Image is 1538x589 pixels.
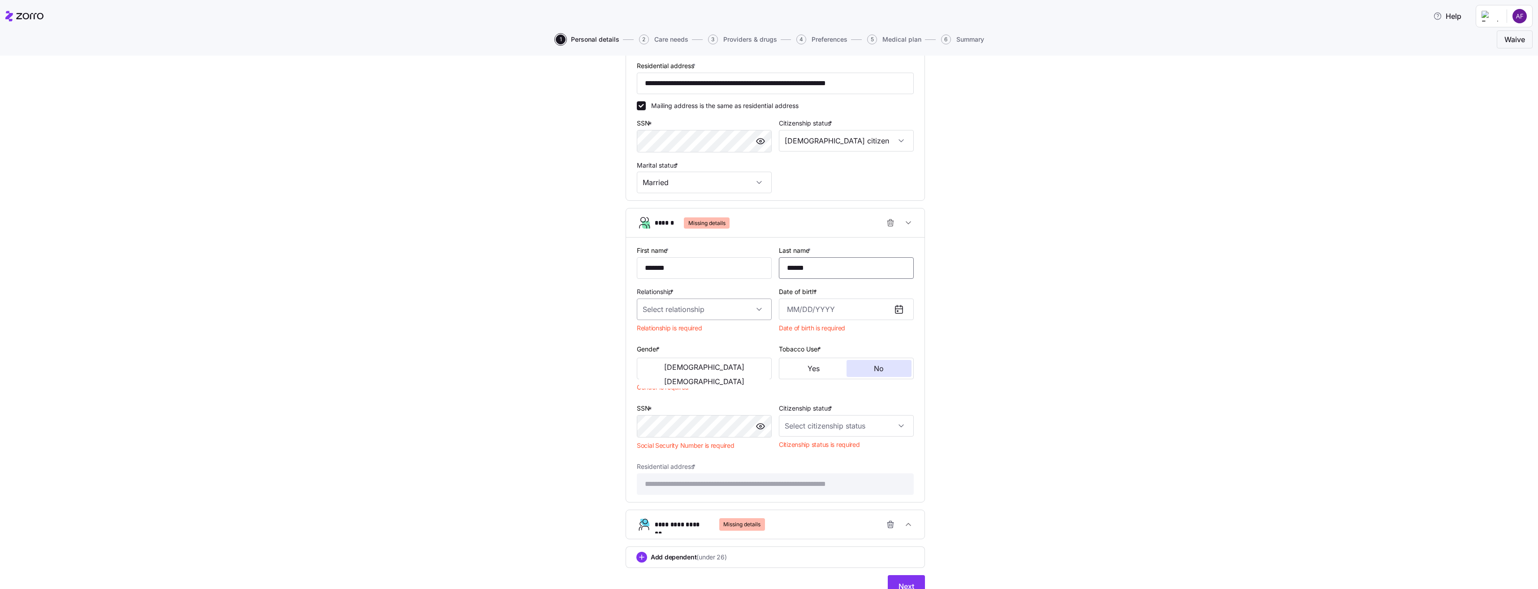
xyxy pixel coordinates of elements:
span: Date of birth is required [779,324,845,333]
svg: add icon [636,552,647,563]
button: 6Summary [941,35,984,44]
span: Preferences [812,36,847,43]
label: Relationship [637,287,675,297]
button: 3Providers & drugs [708,35,777,44]
span: Summary [956,36,984,43]
span: No [874,365,884,372]
span: 3 [708,35,718,44]
span: Relationship is required [637,324,702,333]
label: Mailing address is the same as residential address [646,101,799,110]
label: Citizenship status [779,118,834,128]
input: MM/DD/YYYY [779,299,914,320]
label: Gender [637,344,661,354]
span: 6 [941,35,951,44]
a: 1Personal details [554,35,619,44]
span: Social Security Number is required [637,441,734,450]
span: 5 [867,35,877,44]
span: Yes [808,365,820,372]
input: Select relationship [637,299,772,320]
label: First name [637,246,670,256]
span: Add dependent [651,553,727,562]
img: 4aaff463fd69d21550115be18f7d9c25 [1512,9,1527,23]
button: 2Care needs [639,35,688,44]
span: 1 [556,35,566,44]
span: Missing details [723,518,760,531]
button: Help [1426,7,1469,25]
button: Waive [1497,30,1533,48]
label: Citizenship status [779,403,834,413]
img: Employer logo [1482,11,1499,22]
button: 5Medical plan [867,35,921,44]
span: Missing details [688,217,726,229]
span: Citizenship status is required [779,440,860,449]
span: 2 [639,35,649,44]
span: (under 26) [696,553,726,562]
input: Select citizenship status [779,415,914,437]
span: Gender is required [637,383,689,392]
label: SSN [637,118,654,128]
label: Date of birth [779,287,819,297]
button: 4Preferences [796,35,847,44]
label: Marital status [637,160,680,170]
span: 4 [796,35,806,44]
label: Tobacco User [779,344,823,354]
label: Residential address [637,61,697,71]
button: 1Personal details [556,35,619,44]
label: Residential address [637,462,697,472]
span: [DEMOGRAPHIC_DATA] [664,378,744,385]
span: Medical plan [882,36,921,43]
span: Waive [1504,34,1525,45]
span: [DEMOGRAPHIC_DATA] [664,364,744,371]
span: Personal details [571,36,619,43]
input: Select marital status [637,172,772,193]
label: Last name [779,246,812,256]
span: Care needs [654,36,688,43]
label: SSN [637,403,654,413]
input: Select citizenship status [779,130,914,152]
span: Providers & drugs [723,36,777,43]
span: Help [1433,11,1461,22]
